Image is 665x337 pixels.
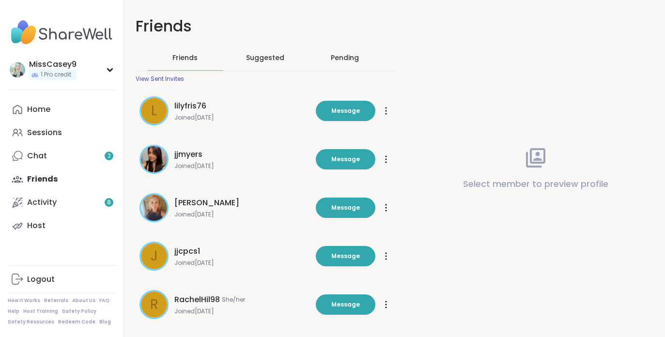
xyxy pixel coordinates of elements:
[72,297,95,304] a: About Us
[8,121,116,144] a: Sessions
[8,268,116,291] a: Logout
[27,197,57,208] div: Activity
[27,104,50,115] div: Home
[174,149,202,160] span: jjmyers
[41,71,71,79] span: 1 Pro credit
[8,319,54,325] a: Safety Resources
[174,294,220,306] span: RachelHil98
[222,296,245,304] span: She/her
[151,246,158,266] span: j
[463,177,608,191] p: Select member to preview profile
[27,151,47,161] div: Chat
[174,162,310,170] span: Joined [DATE]
[246,53,284,62] span: Suggested
[174,114,310,122] span: Joined [DATE]
[58,319,95,325] a: Redeem Code
[136,15,395,37] h1: Friends
[8,15,116,49] img: ShareWell Nav Logo
[99,297,109,304] a: FAQ
[174,245,200,257] span: jjcpcs1
[107,199,111,207] span: 8
[316,198,375,218] button: Message
[331,252,360,260] span: Message
[141,146,167,172] img: jjmyers
[316,149,375,169] button: Message
[44,297,68,304] a: Referrals
[331,107,360,115] span: Message
[8,144,116,168] a: Chat2
[136,75,184,83] div: View Sent Invites
[331,53,359,62] div: Pending
[8,98,116,121] a: Home
[62,308,96,315] a: Safety Policy
[150,294,158,315] span: R
[316,294,375,315] button: Message
[8,191,116,214] a: Activity8
[8,297,40,304] a: How It Works
[316,246,375,266] button: Message
[331,300,360,309] span: Message
[151,101,157,121] span: l
[141,195,167,221] img: moniquem
[331,203,360,212] span: Message
[108,152,111,160] span: 2
[10,62,25,77] img: MissCasey9
[29,59,77,70] div: MissCasey9
[27,127,62,138] div: Sessions
[331,155,360,164] span: Message
[8,214,116,237] a: Host
[172,53,198,62] span: Friends
[8,308,19,315] a: Help
[99,319,111,325] a: Blog
[174,307,310,315] span: Joined [DATE]
[174,211,310,218] span: Joined [DATE]
[174,259,310,267] span: Joined [DATE]
[27,274,55,285] div: Logout
[27,220,46,231] div: Host
[174,197,239,209] span: [PERSON_NAME]
[316,101,375,121] button: Message
[174,100,206,112] span: lilyfris76
[23,308,58,315] a: Host Training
